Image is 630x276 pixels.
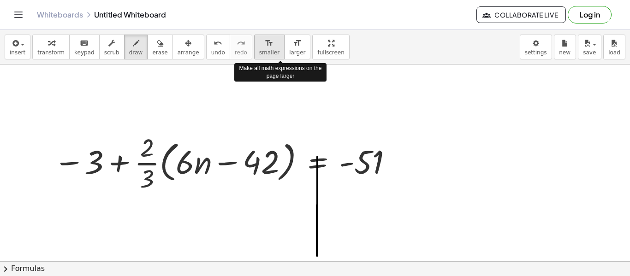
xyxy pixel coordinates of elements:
[74,49,95,56] span: keypad
[178,49,199,56] span: arrange
[293,38,302,49] i: format_size
[484,11,558,19] span: Collaborate Live
[235,49,247,56] span: redo
[265,38,273,49] i: format_size
[603,35,625,59] button: load
[80,38,89,49] i: keyboard
[37,10,83,19] a: Whiteboards
[583,49,596,56] span: save
[11,7,26,22] button: Toggle navigation
[211,49,225,56] span: undo
[129,49,143,56] span: draw
[289,49,305,56] span: larger
[104,49,119,56] span: scrub
[214,38,222,49] i: undo
[10,49,25,56] span: insert
[147,35,172,59] button: erase
[152,49,167,56] span: erase
[317,49,344,56] span: fullscreen
[99,35,125,59] button: scrub
[520,35,552,59] button: settings
[230,35,252,59] button: redoredo
[554,35,576,59] button: new
[559,49,571,56] span: new
[234,63,327,82] div: Make all math expressions on the page larger
[568,6,612,23] button: Log in
[284,35,310,59] button: format_sizelarger
[172,35,204,59] button: arrange
[608,49,620,56] span: load
[254,35,285,59] button: format_sizesmaller
[5,35,30,59] button: insert
[476,6,566,23] button: Collaborate Live
[124,35,148,59] button: draw
[37,49,65,56] span: transform
[578,35,601,59] button: save
[259,49,279,56] span: smaller
[525,49,547,56] span: settings
[69,35,100,59] button: keyboardkeypad
[237,38,245,49] i: redo
[206,35,230,59] button: undoundo
[312,35,349,59] button: fullscreen
[32,35,70,59] button: transform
